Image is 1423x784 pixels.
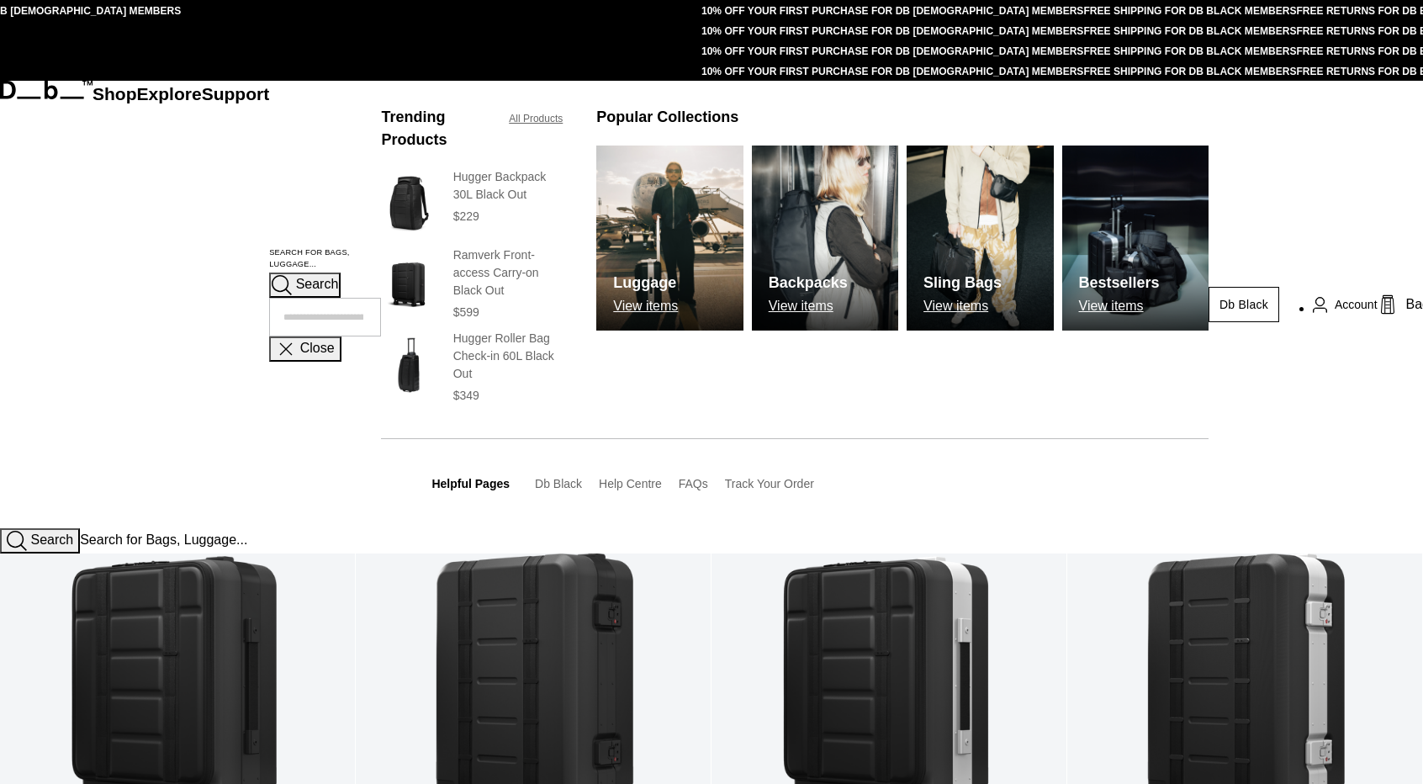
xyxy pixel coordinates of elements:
[431,475,510,493] h3: Helpful Pages
[1083,25,1296,37] a: FREE SHIPPING FOR DB BLACK MEMBERS
[30,533,73,548] span: Search
[613,299,678,314] p: View items
[1062,146,1209,331] img: Db
[269,336,341,362] button: Close
[93,81,269,528] nav: Main Navigation
[453,389,479,402] span: $349
[381,168,436,238] img: Hugger Backpack 30L Black Out
[202,84,270,103] a: Support
[596,146,743,331] img: Db
[769,272,848,294] h3: Backpacks
[923,299,1002,314] p: View items
[613,272,678,294] h3: Luggage
[596,106,738,129] h3: Popular Collections
[725,477,814,490] a: Track Your Order
[1335,296,1378,314] span: Account
[599,477,662,490] a: Help Centre
[701,66,1083,77] a: 10% OFF YOUR FIRST PURCHASE FOR DB [DEMOGRAPHIC_DATA] MEMBERS
[381,330,563,405] a: Hugger Roller Bag Check-in 60L Black Out Hugger Roller Bag Check-in 60L Black Out $349
[269,247,381,271] label: Search for Bags, Luggage...
[1209,287,1279,322] a: Db Black
[1062,146,1209,331] a: Db Bestsellers View items
[535,477,582,490] a: Db Black
[701,25,1083,37] a: 10% OFF YOUR FIRST PURCHASE FOR DB [DEMOGRAPHIC_DATA] MEMBERS
[453,168,563,204] h3: Hugger Backpack 30L Black Out
[701,5,1083,17] a: 10% OFF YOUR FIRST PURCHASE FOR DB [DEMOGRAPHIC_DATA] MEMBERS
[453,305,479,319] span: $599
[381,246,436,316] img: Ramverk Front-access Carry-on Black Out
[752,146,898,331] a: Db Backpacks View items
[769,299,848,314] p: View items
[596,146,743,331] a: Db Luggage View items
[137,84,202,103] a: Explore
[1079,299,1160,314] p: View items
[296,277,339,291] span: Search
[381,106,492,151] h3: Trending Products
[752,146,898,331] img: Db
[679,477,708,490] a: FAQs
[453,209,479,223] span: $229
[907,146,1053,331] img: Db
[1313,294,1378,315] a: Account
[453,246,563,299] h3: Ramverk Front-access Carry-on Black Out
[701,45,1083,57] a: 10% OFF YOUR FIRST PURCHASE FOR DB [DEMOGRAPHIC_DATA] MEMBERS
[1083,66,1296,77] a: FREE SHIPPING FOR DB BLACK MEMBERS
[269,273,341,298] button: Search
[1083,45,1296,57] a: FREE SHIPPING FOR DB BLACK MEMBERS
[907,146,1053,331] a: Db Sling Bags View items
[1079,272,1160,294] h3: Bestsellers
[93,84,137,103] a: Shop
[381,330,436,400] img: Hugger Roller Bag Check-in 60L Black Out
[509,111,563,126] a: All Products
[381,168,563,238] a: Hugger Backpack 30L Black Out Hugger Backpack 30L Black Out $229
[381,246,563,321] a: Ramverk Front-access Carry-on Black Out Ramverk Front-access Carry-on Black Out $599
[923,272,1002,294] h3: Sling Bags
[453,330,563,383] h3: Hugger Roller Bag Check-in 60L Black Out
[1083,5,1296,17] a: FREE SHIPPING FOR DB BLACK MEMBERS
[300,341,335,355] span: Close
